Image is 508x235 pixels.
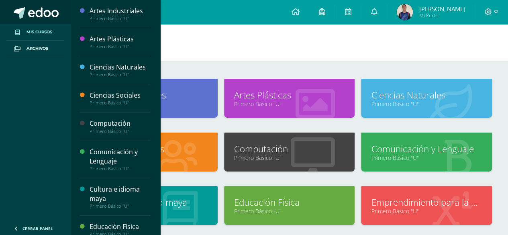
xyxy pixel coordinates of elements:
div: Primero Básico "U" [90,16,151,21]
a: Artes PlásticasPrimero Básico "U" [90,35,151,49]
a: Archivos [6,41,64,57]
span: Cerrar panel [22,226,53,231]
div: Primero Básico "U" [90,44,151,49]
div: Educación Física [90,222,151,231]
span: Mis cursos [27,29,52,35]
a: Educación Física [234,196,345,208]
a: Cultura e idioma mayaPrimero Básico "U" [90,185,151,209]
a: Primero Básico "U" [234,207,345,215]
img: 2dd6b1747887d1c07ec5915245b443e1.png [397,4,413,20]
a: Comunicación y Lenguaje [371,143,482,155]
div: Ciencias Naturales [90,63,151,72]
a: Primero Básico "U" [234,100,345,108]
div: Primero Básico "U" [90,166,151,172]
a: Ciencias NaturalesPrimero Básico "U" [90,63,151,78]
a: Emprendimiento para la productividad [371,196,482,208]
a: Ciencias Naturales [371,89,482,101]
div: Ciencias Sociales [90,91,151,100]
a: Primero Básico "U" [371,100,482,108]
a: Ciencias SocialesPrimero Básico "U" [90,91,151,106]
span: Archivos [27,45,48,52]
a: Primero Básico "U" [371,207,482,215]
a: Primero Básico "U" [234,154,345,161]
a: Computación [234,143,345,155]
span: Mi Perfil [419,12,465,19]
a: Comunicación y LenguajePrimero Básico "U" [90,147,151,172]
div: Artes Industriales [90,6,151,16]
div: Comunicación y Lenguaje [90,147,151,166]
div: Primero Básico "U" [90,72,151,78]
a: ComputaciónPrimero Básico "U" [90,119,151,134]
a: Artes IndustrialesPrimero Básico "U" [90,6,151,21]
span: [PERSON_NAME] [419,5,465,13]
div: Computación [90,119,151,128]
div: Artes Plásticas [90,35,151,44]
a: Artes Plásticas [234,89,345,101]
div: Primero Básico "U" [90,100,151,106]
a: Mis cursos [6,24,64,41]
a: Primero Básico "U" [371,154,482,161]
div: Primero Básico "U" [90,129,151,134]
div: Cultura e idioma maya [90,185,151,203]
div: Primero Básico "U" [90,203,151,209]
